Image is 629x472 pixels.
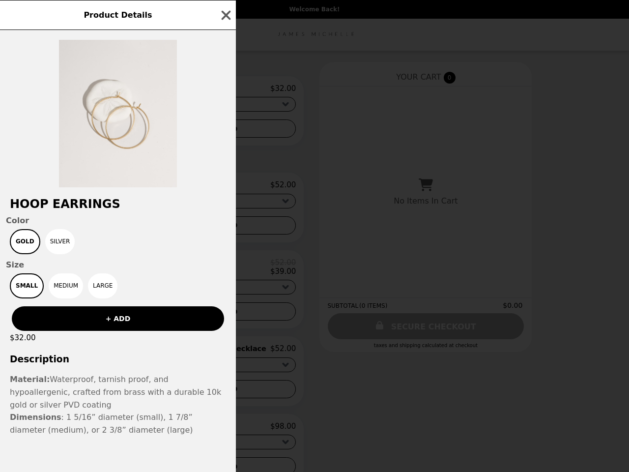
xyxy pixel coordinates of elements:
button: Medium [49,273,83,298]
button: Gold [10,229,40,254]
button: Small [10,273,44,298]
span: Waterproof, tarnish proof, and hypoallergenic, crafted from brass with a durable 10k gold or silv... [10,375,221,409]
button: Silver [45,229,75,254]
strong: Dimensions [10,413,61,422]
span: Color [6,216,230,225]
button: + ADD [12,306,224,331]
span: Product Details [84,10,152,20]
button: Large [88,273,117,298]
img: Gold / Small [59,40,177,187]
p: : 1 5/16” diameter (small), 1 7/8” diameter (medium), or 2 3/8” diameter (large) [10,411,226,436]
strong: Material: [10,375,50,384]
span: Size [6,260,230,269]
